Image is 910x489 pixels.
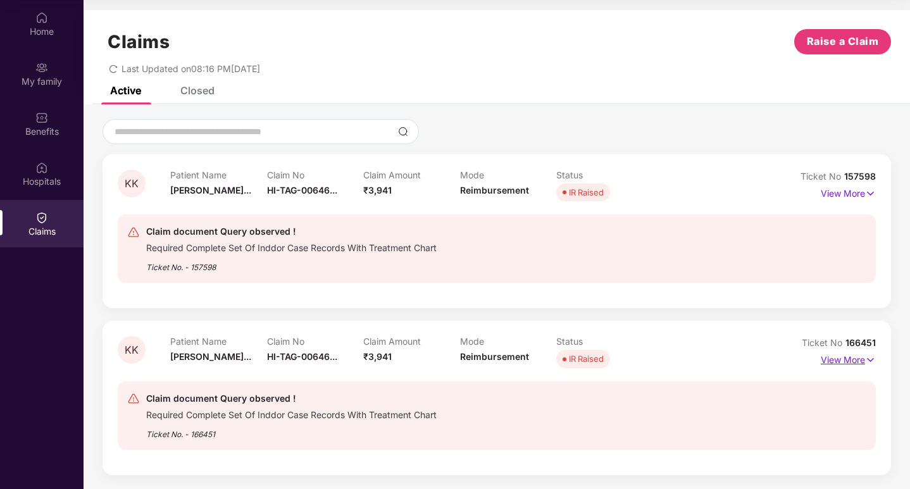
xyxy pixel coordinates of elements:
[569,186,604,199] div: IR Raised
[569,352,604,365] div: IR Raised
[35,211,48,224] img: svg+xml;base64,PHN2ZyBpZD0iQ2xhaW0iIHhtbG5zPSJodHRwOi8vd3d3LnczLm9yZy8yMDAwL3N2ZyIgd2lkdGg9IjIwIi...
[146,406,437,421] div: Required Complete Set Of Inddor Case Records With Treatment Chart
[363,170,460,180] p: Claim Amount
[170,351,251,362] span: [PERSON_NAME]...
[363,336,460,347] p: Claim Amount
[125,178,139,189] span: KK
[146,391,437,406] div: Claim document Query observed !
[267,336,364,347] p: Claim No
[35,111,48,124] img: svg+xml;base64,PHN2ZyBpZD0iQmVuZWZpdHMiIHhtbG5zPSJodHRwOi8vd3d3LnczLm9yZy8yMDAwL3N2ZyIgd2lkdGg9Ij...
[35,61,48,74] img: svg+xml;base64,PHN2ZyB3aWR0aD0iMjAiIGhlaWdodD0iMjAiIHZpZXdCb3g9IjAgMCAyMCAyMCIgZmlsbD0ibm9uZSIgeG...
[865,187,876,201] img: svg+xml;base64,PHN2ZyB4bWxucz0iaHR0cDovL3d3dy53My5vcmcvMjAwMC9zdmciIHdpZHRoPSIxNyIgaGVpZ2h0PSIxNy...
[821,350,876,367] p: View More
[556,336,653,347] p: Status
[556,170,653,180] p: Status
[35,161,48,174] img: svg+xml;base64,PHN2ZyBpZD0iSG9zcGl0YWxzIiB4bWxucz0iaHR0cDovL3d3dy53My5vcmcvMjAwMC9zdmciIHdpZHRoPS...
[267,351,337,362] span: HI-TAG-00646...
[460,185,529,195] span: Reimbursement
[122,63,260,74] span: Last Updated on 08:16 PM[DATE]
[845,337,876,348] span: 166451
[267,170,364,180] p: Claim No
[170,185,251,195] span: [PERSON_NAME]...
[460,170,557,180] p: Mode
[127,392,140,405] img: svg+xml;base64,PHN2ZyB4bWxucz0iaHR0cDovL3d3dy53My5vcmcvMjAwMC9zdmciIHdpZHRoPSIyNCIgaGVpZ2h0PSIyNC...
[108,31,170,53] h1: Claims
[146,239,437,254] div: Required Complete Set Of Inddor Case Records With Treatment Chart
[170,170,267,180] p: Patient Name
[801,171,844,182] span: Ticket No
[109,63,118,74] span: redo
[363,351,392,362] span: ₹3,941
[460,336,557,347] p: Mode
[110,84,141,97] div: Active
[363,185,392,195] span: ₹3,941
[146,421,437,440] div: Ticket No. - 166451
[398,127,408,137] img: svg+xml;base64,PHN2ZyBpZD0iU2VhcmNoLTMyeDMyIiB4bWxucz0iaHR0cDovL3d3dy53My5vcmcvMjAwMC9zdmciIHdpZH...
[844,171,876,182] span: 157598
[35,11,48,24] img: svg+xml;base64,PHN2ZyBpZD0iSG9tZSIgeG1sbnM9Imh0dHA6Ly93d3cudzMub3JnLzIwMDAvc3ZnIiB3aWR0aD0iMjAiIG...
[802,337,845,348] span: Ticket No
[127,226,140,238] img: svg+xml;base64,PHN2ZyB4bWxucz0iaHR0cDovL3d3dy53My5vcmcvMjAwMC9zdmciIHdpZHRoPSIyNCIgaGVpZ2h0PSIyNC...
[865,353,876,367] img: svg+xml;base64,PHN2ZyB4bWxucz0iaHR0cDovL3d3dy53My5vcmcvMjAwMC9zdmciIHdpZHRoPSIxNyIgaGVpZ2h0PSIxNy...
[170,336,267,347] p: Patient Name
[460,351,529,362] span: Reimbursement
[146,254,437,273] div: Ticket No. - 157598
[794,29,891,54] button: Raise a Claim
[821,183,876,201] p: View More
[146,224,437,239] div: Claim document Query observed !
[807,34,879,49] span: Raise a Claim
[125,345,139,356] span: KK
[180,84,215,97] div: Closed
[267,185,337,195] span: HI-TAG-00646...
